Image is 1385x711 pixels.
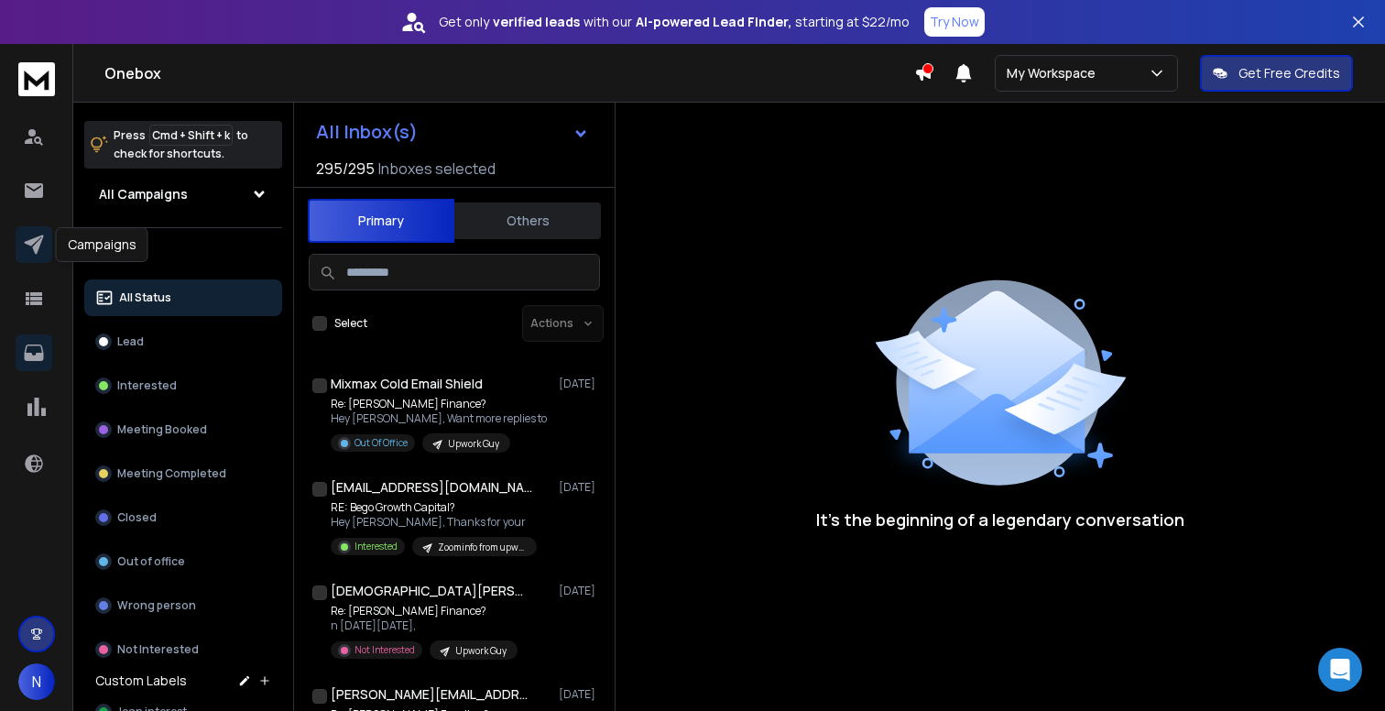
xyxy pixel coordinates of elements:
[331,582,532,600] h1: [DEMOGRAPHIC_DATA][PERSON_NAME]
[455,644,507,658] p: Upwork Guy
[454,201,601,241] button: Others
[84,455,282,492] button: Meeting Completed
[924,7,985,37] button: Try Now
[18,663,55,700] button: N
[354,436,408,450] p: Out Of Office
[438,541,526,554] p: Zoominfo from upwork guy maybe its a scam who knows
[117,554,185,569] p: Out of office
[84,411,282,448] button: Meeting Booked
[331,685,532,704] h1: [PERSON_NAME][EMAIL_ADDRESS][PERSON_NAME][DOMAIN_NAME]
[117,510,157,525] p: Closed
[84,543,282,580] button: Out of office
[559,480,600,495] p: [DATE]
[18,62,55,96] img: logo
[354,540,398,553] p: Interested
[1318,648,1362,692] div: Open Intercom Messenger
[117,378,177,393] p: Interested
[1200,55,1353,92] button: Get Free Credits
[84,176,282,213] button: All Campaigns
[559,687,600,702] p: [DATE]
[636,13,791,31] strong: AI-powered Lead Finder,
[448,437,499,451] p: Upwork Guy
[84,631,282,668] button: Not Interested
[117,642,199,657] p: Not Interested
[301,114,604,150] button: All Inbox(s)
[559,377,600,391] p: [DATE]
[117,466,226,481] p: Meeting Completed
[114,126,248,163] p: Press to check for shortcuts.
[99,185,188,203] h1: All Campaigns
[56,227,148,262] div: Campaigns
[104,62,914,84] h1: Onebox
[331,478,532,497] h1: [EMAIL_ADDRESS][DOMAIN_NAME]
[331,397,547,411] p: Re: [PERSON_NAME] Finance?
[331,375,483,393] h1: Mixmax Cold Email Shield
[119,290,171,305] p: All Status
[308,199,454,243] button: Primary
[316,123,418,141] h1: All Inbox(s)
[493,13,580,31] strong: verified leads
[354,643,415,657] p: Not Interested
[117,598,196,613] p: Wrong person
[378,158,496,180] h3: Inboxes selected
[331,411,547,426] p: Hey [PERSON_NAME], Want more replies to
[930,13,979,31] p: Try Now
[149,125,233,146] span: Cmd + Shift + k
[331,515,537,530] p: Hey [PERSON_NAME], Thanks for your
[117,334,144,349] p: Lead
[1238,64,1340,82] p: Get Free Credits
[95,672,187,690] h3: Custom Labels
[84,367,282,404] button: Interested
[84,243,282,268] h3: Filters
[331,500,537,515] p: RE: Bego Growth Capital?
[559,584,600,598] p: [DATE]
[84,587,282,624] button: Wrong person
[84,323,282,360] button: Lead
[117,422,207,437] p: Meeting Booked
[84,279,282,316] button: All Status
[316,158,375,180] span: 295 / 295
[439,13,910,31] p: Get only with our starting at $22/mo
[331,618,518,633] p: n [DATE][DATE],
[331,604,518,618] p: Re: [PERSON_NAME] Finance?
[334,316,367,331] label: Select
[84,499,282,536] button: Closed
[1007,64,1103,82] p: My Workspace
[816,507,1184,532] p: It’s the beginning of a legendary conversation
